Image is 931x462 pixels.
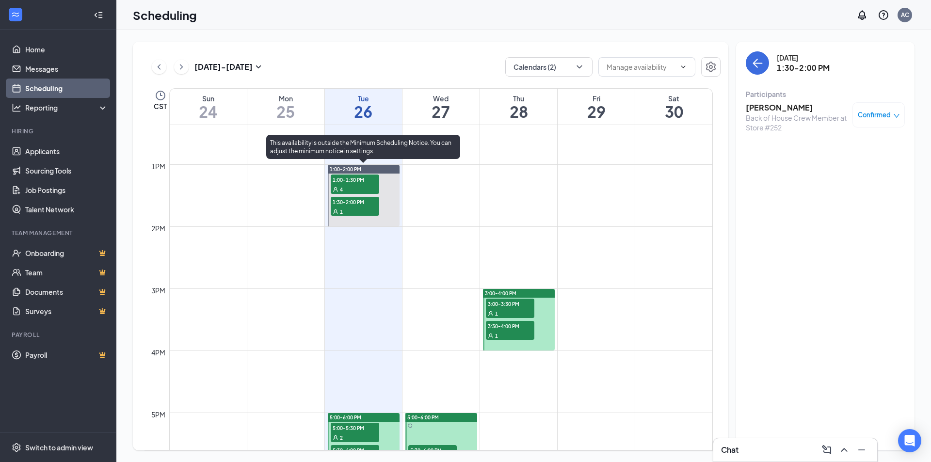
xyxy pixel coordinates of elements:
[170,103,247,120] h1: 24
[330,414,361,421] span: 5:00-6:00 PM
[12,331,106,339] div: Payroll
[701,57,721,77] button: Settings
[12,103,21,112] svg: Analysis
[607,62,675,72] input: Manage availability
[819,442,835,458] button: ComposeMessage
[856,9,868,21] svg: Notifications
[746,51,769,75] button: back-button
[893,112,900,119] span: down
[94,10,103,20] svg: Collapse
[174,60,189,74] button: ChevronRight
[331,175,379,184] span: 1:00-1:30 PM
[149,409,167,420] div: 5pm
[25,345,108,365] a: PayrollCrown
[777,63,830,73] h3: 1:30-2:00 PM
[12,443,21,452] svg: Settings
[485,290,516,297] span: 3:00-4:00 PM
[340,208,343,215] span: 1
[25,443,93,452] div: Switch to admin view
[486,299,534,308] span: 3:00-3:30 PM
[170,94,247,103] div: Sun
[25,282,108,302] a: DocumentsCrown
[25,142,108,161] a: Applicants
[25,79,108,98] a: Scheduling
[12,127,106,135] div: Hiring
[721,445,738,455] h3: Chat
[480,89,557,125] a: August 28, 2025
[340,434,343,441] span: 2
[480,94,557,103] div: Thu
[821,444,833,456] svg: ComposeMessage
[402,94,480,103] div: Wed
[152,60,166,74] button: ChevronLeft
[25,161,108,180] a: Sourcing Tools
[155,90,166,101] svg: Clock
[25,180,108,200] a: Job Postings
[25,40,108,59] a: Home
[635,103,712,120] h1: 30
[333,209,338,215] svg: User
[408,423,413,428] svg: Sync
[495,333,498,339] span: 1
[878,9,889,21] svg: QuestionInfo
[25,302,108,321] a: SurveysCrown
[330,166,361,173] span: 1:00-2:00 PM
[746,113,848,132] div: Back of House Crew Member at Store #252
[679,63,687,71] svg: ChevronDown
[777,53,830,63] div: [DATE]
[480,103,557,120] h1: 28
[194,62,253,72] h3: [DATE] - [DATE]
[25,263,108,282] a: TeamCrown
[705,61,717,73] svg: Settings
[558,89,635,125] a: August 29, 2025
[402,89,480,125] a: August 27, 2025
[856,444,867,456] svg: Minimize
[635,89,712,125] a: August 30, 2025
[488,311,494,317] svg: User
[149,285,167,296] div: 3pm
[247,94,324,103] div: Mon
[149,347,167,358] div: 4pm
[495,310,498,317] span: 1
[133,7,197,23] h1: Scheduling
[247,103,324,120] h1: 25
[253,61,264,73] svg: SmallChevronDown
[836,442,852,458] button: ChevronUp
[325,103,402,120] h1: 26
[575,62,584,72] svg: ChevronDown
[266,135,460,159] div: This availability is outside the Minimum Scheduling Notice. You can adjust the minimum notice in ...
[25,200,108,219] a: Talent Network
[325,94,402,103] div: Tue
[154,61,164,73] svg: ChevronLeft
[149,223,167,234] div: 2pm
[333,435,338,441] svg: User
[746,102,848,113] h3: [PERSON_NAME]
[12,229,106,237] div: Team Management
[170,89,247,125] a: August 24, 2025
[154,101,167,111] span: CST
[340,186,343,193] span: 4
[635,94,712,103] div: Sat
[898,429,921,452] div: Open Intercom Messenger
[558,94,635,103] div: Fri
[407,414,439,421] span: 5:00-6:00 PM
[746,89,905,99] div: Participants
[408,445,457,455] span: 5:30-6:00 PM
[838,444,850,456] svg: ChevronUp
[505,57,593,77] button: Calendars (2)ChevronDown
[177,61,186,73] svg: ChevronRight
[901,11,909,19] div: AC
[25,103,109,112] div: Reporting
[858,110,891,120] span: Confirmed
[25,243,108,263] a: OnboardingCrown
[402,103,480,120] h1: 27
[331,423,379,432] span: 5:00-5:30 PM
[558,103,635,120] h1: 29
[752,57,763,69] svg: ArrowLeft
[331,445,379,455] span: 5:30-6:00 PM
[486,321,534,331] span: 3:30-4:00 PM
[11,10,20,19] svg: WorkstreamLogo
[247,89,324,125] a: August 25, 2025
[325,89,402,125] a: August 26, 2025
